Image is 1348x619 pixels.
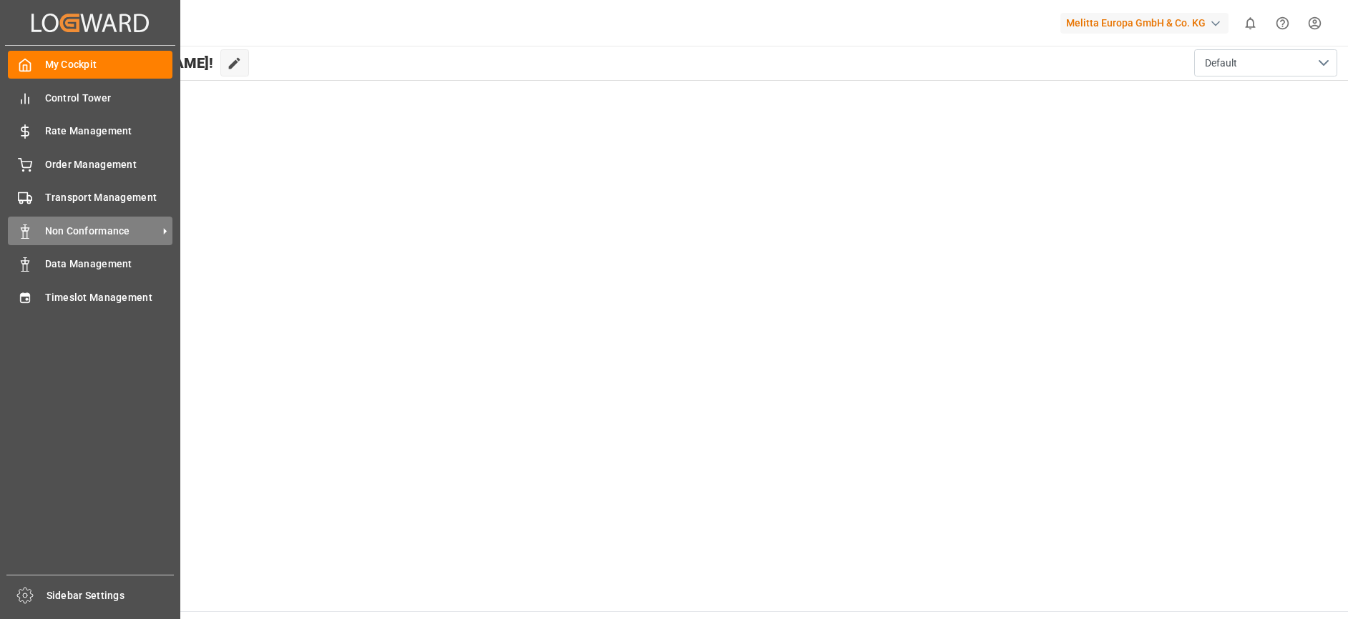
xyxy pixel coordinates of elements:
span: Control Tower [45,91,173,106]
span: Order Management [45,157,173,172]
span: Transport Management [45,190,173,205]
span: Timeslot Management [45,290,173,305]
span: Sidebar Settings [47,588,175,603]
span: Data Management [45,257,173,272]
a: Control Tower [8,84,172,112]
a: My Cockpit [8,51,172,79]
button: Melitta Europa GmbH & Co. KG [1060,9,1234,36]
button: open menu [1194,49,1337,76]
a: Transport Management [8,184,172,212]
span: Non Conformance [45,224,158,239]
span: Hello [PERSON_NAME]! [59,49,213,76]
a: Timeslot Management [8,283,172,311]
div: Melitta Europa GmbH & Co. KG [1060,13,1229,34]
span: Default [1205,56,1237,71]
a: Data Management [8,250,172,278]
button: show 0 new notifications [1234,7,1266,39]
span: My Cockpit [45,57,173,72]
span: Rate Management [45,124,173,139]
a: Order Management [8,150,172,178]
a: Rate Management [8,117,172,145]
button: Help Center [1266,7,1299,39]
